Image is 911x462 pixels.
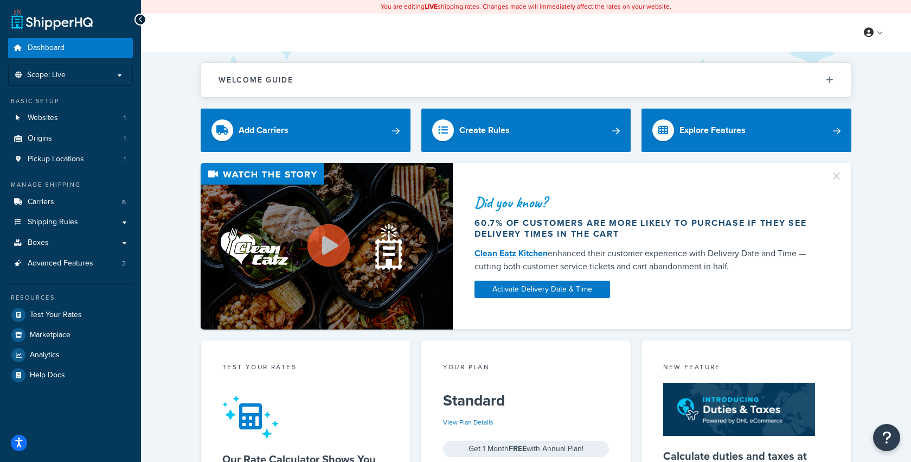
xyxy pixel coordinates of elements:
[8,325,133,345] a: Marketplace
[30,311,82,320] span: Test Your Rates
[124,113,126,123] span: 1
[28,198,54,207] span: Carriers
[8,305,133,325] a: Test Your Rates
[28,134,52,143] span: Origins
[443,362,610,375] div: Your Plan
[30,351,60,360] span: Analytics
[8,293,133,302] div: Resources
[509,443,527,454] strong: FREE
[8,254,133,274] a: Advanced Features3
[28,238,49,248] span: Boxes
[679,123,746,138] div: Explore Features
[30,331,70,340] span: Marketplace
[28,218,78,227] span: Shipping Rules
[421,109,631,152] a: Create Rules
[222,362,389,375] div: Test your rates
[8,254,133,274] li: Advanced Features
[8,129,133,149] li: Origins
[28,113,58,123] span: Websites
[443,417,493,427] a: View Plan Details
[28,259,93,268] span: Advanced Features
[30,371,65,380] span: Help Docs
[443,441,610,457] div: Get 1 Month with Annual Plan!
[8,345,133,365] a: Analytics
[8,38,133,58] a: Dashboard
[124,134,126,143] span: 1
[474,195,817,210] div: Did you know?
[122,198,126,207] span: 6
[474,218,817,239] div: 60.7% of customers are more likely to purchase if they see delivery times in the cart
[873,424,900,451] button: Open Resource Center
[8,108,133,128] li: Websites
[8,149,133,169] a: Pickup Locations1
[8,192,133,212] li: Carriers
[459,123,510,138] div: Create Rules
[474,281,610,298] a: Activate Delivery Date & Time
[8,365,133,385] a: Help Docs
[8,192,133,212] a: Carriers6
[663,362,830,375] div: New Feature
[219,76,293,84] h2: Welcome Guide
[201,109,410,152] a: Add Carriers
[201,163,453,330] img: Video thumbnail
[122,259,126,268] span: 3
[8,108,133,128] a: Websites1
[28,43,65,53] span: Dashboard
[8,212,133,232] a: Shipping Rules
[8,129,133,149] a: Origins1
[8,180,133,189] div: Manage Shipping
[124,155,126,164] span: 1
[27,71,66,80] span: Scope: Live
[239,123,288,138] div: Add Carriers
[474,247,817,273] div: enhanced their customer experience with Delivery Date and Time — cutting both customer service ti...
[425,2,438,11] b: LIVE
[8,97,133,106] div: Basic Setup
[8,233,133,253] a: Boxes
[8,149,133,169] li: Pickup Locations
[443,392,610,409] h5: Standard
[201,63,851,97] button: Welcome Guide
[641,109,851,152] a: Explore Features
[28,155,84,164] span: Pickup Locations
[474,247,548,260] a: Clean Eatz Kitchen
